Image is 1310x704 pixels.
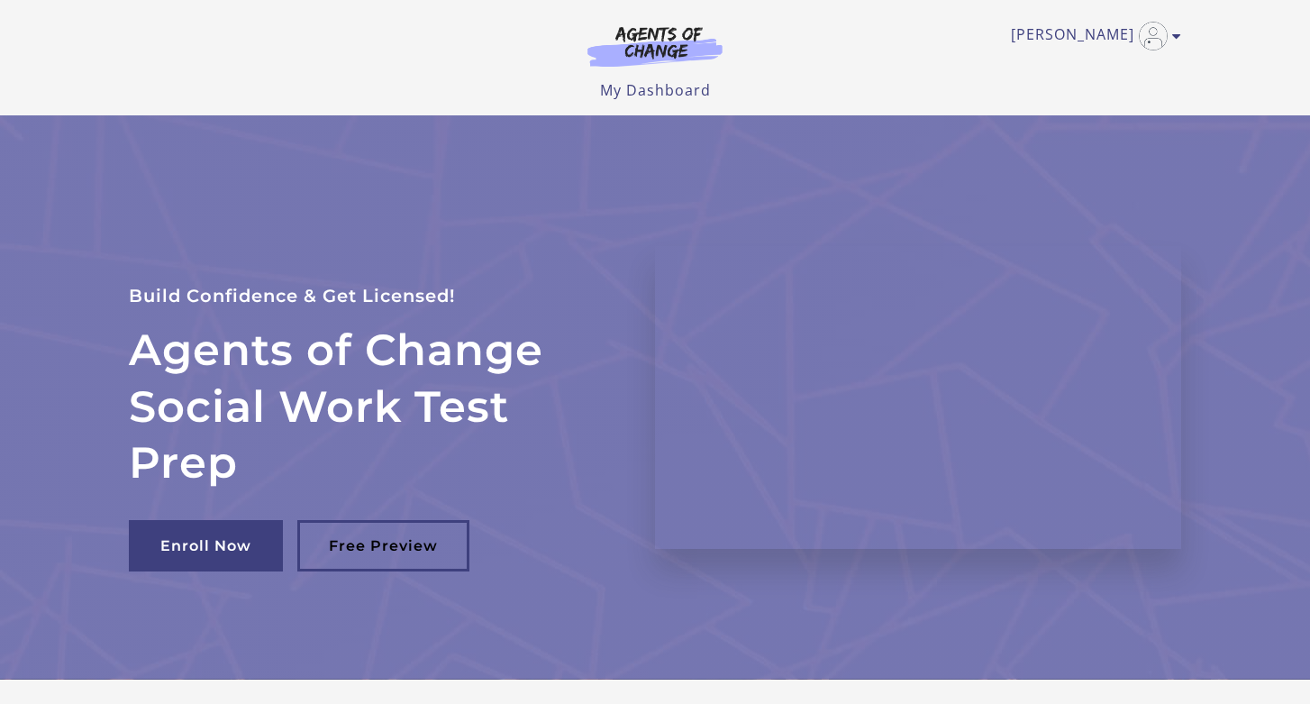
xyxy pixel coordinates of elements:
[129,520,283,571] a: Enroll Now
[297,520,469,571] a: Free Preview
[129,281,612,311] p: Build Confidence & Get Licensed!
[129,322,612,490] h2: Agents of Change Social Work Test Prep
[569,25,741,67] img: Agents of Change Logo
[600,80,711,100] a: My Dashboard
[1011,22,1172,50] a: Toggle menu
